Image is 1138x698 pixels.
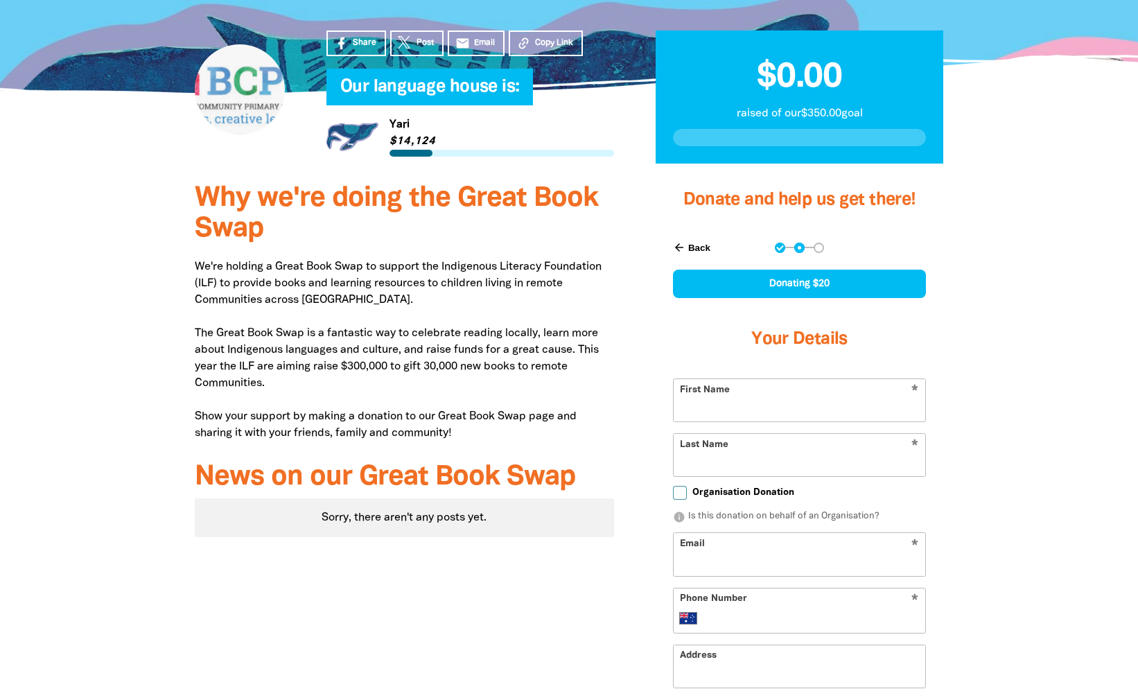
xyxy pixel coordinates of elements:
[353,37,376,49] span: Share
[509,30,583,56] button: Copy Link
[195,186,598,242] span: Why we're doing the Great Book Swap
[390,30,444,56] a: Post
[794,243,805,253] button: Navigate to step 2 of 3 to enter your details
[911,594,918,607] i: Required
[326,91,614,100] h6: My Team
[673,312,926,367] h3: Your Details
[340,79,519,105] span: Our language house is:
[667,236,716,259] button: Back
[195,498,614,537] div: Sorry, there aren't any posts yet.
[683,192,916,208] span: Donate and help us get there!
[673,241,685,254] i: arrow_back
[195,462,614,493] h3: News on our Great Book Swap
[757,62,842,94] span: $0.00
[814,243,824,253] button: Navigate to step 3 of 3 to enter your payment details
[673,511,685,523] i: info
[455,36,470,51] i: email
[326,30,386,56] a: Share
[195,259,614,442] p: We're holding a Great Book Swap to support the Indigenous Literacy Foundation (ILF) to provide bo...
[195,498,614,537] div: Paginated content
[775,243,785,253] button: Navigate to step 1 of 3 to enter your donation amount
[448,30,505,56] a: emailEmail
[692,486,794,499] span: Organisation Donation
[535,37,573,49] span: Copy Link
[673,105,926,122] p: raised of our $350.00 goal
[673,270,926,298] div: Donating $20
[673,510,926,524] p: Is this donation on behalf of an Organisation?
[474,37,495,49] span: Email
[417,37,434,49] span: Post
[673,486,687,500] input: Organisation Donation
